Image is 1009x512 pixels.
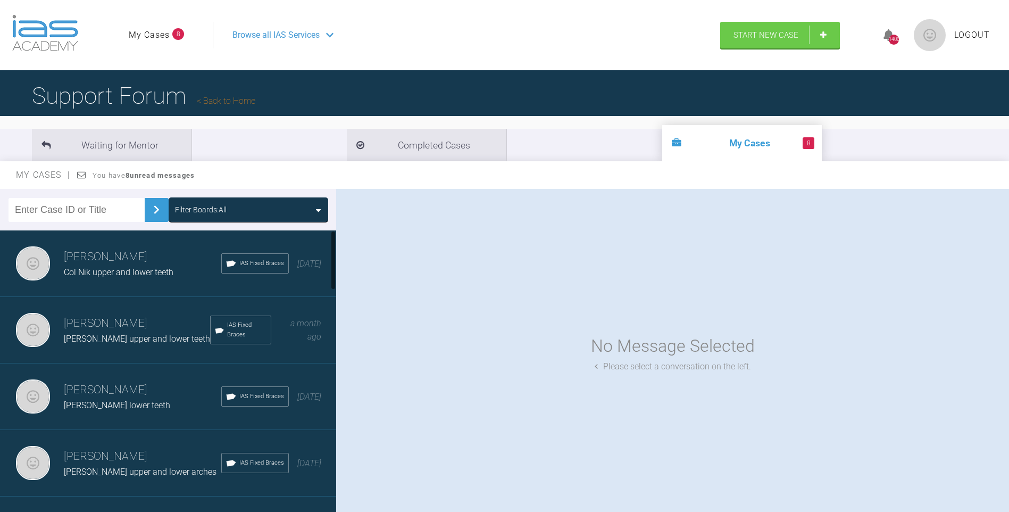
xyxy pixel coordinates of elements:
span: Browse all IAS Services [232,28,320,42]
div: No Message Selected [591,333,755,360]
a: Back to Home [197,96,255,106]
strong: 8 unread messages [126,171,195,179]
a: Start New Case [720,22,840,48]
li: Completed Cases [347,129,506,161]
div: 1400 [889,35,899,45]
span: [PERSON_NAME] upper and lower arches [64,467,216,477]
span: Start New Case [733,30,798,40]
img: Neil Fearns [16,313,50,347]
h3: [PERSON_NAME] [64,315,210,333]
div: Filter Boards: All [175,204,227,216]
span: [PERSON_NAME] lower teeth [64,400,170,410]
img: Neil Fearns [16,246,50,280]
span: [PERSON_NAME] upper and lower teeth [64,334,210,344]
input: Enter Case ID or Title [9,198,145,222]
span: IAS Fixed Braces [239,392,284,401]
h3: [PERSON_NAME] [64,448,221,466]
img: profile.png [914,19,946,51]
li: Waiting for Mentor [32,129,191,161]
h1: Support Forum [32,77,255,114]
span: My Cases [16,170,71,180]
span: [DATE] [297,392,321,402]
img: chevronRight.28bd32b0.svg [148,201,165,218]
img: logo-light.3e3ef733.png [12,15,78,51]
span: IAS Fixed Braces [239,458,284,468]
span: IAS Fixed Braces [227,320,266,340]
li: My Cases [662,125,822,161]
span: You have [93,171,195,179]
span: 8 [172,28,184,40]
div: Please select a conversation on the left. [595,360,751,374]
a: Logout [954,28,990,42]
img: Neil Fearns [16,446,50,480]
span: [DATE] [297,458,321,468]
span: IAS Fixed Braces [239,259,284,268]
h3: [PERSON_NAME] [64,248,221,266]
span: Col Nik upper and lower teeth [64,267,173,277]
span: [DATE] [297,259,321,269]
span: 8 [803,137,814,149]
img: Neil Fearns [16,379,50,414]
h3: [PERSON_NAME] [64,381,221,399]
a: My Cases [129,28,170,42]
span: a month ago [290,318,321,342]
